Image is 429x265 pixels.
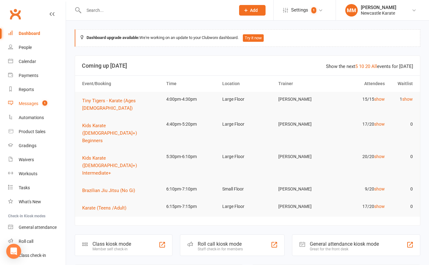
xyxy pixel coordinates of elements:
[163,76,219,92] th: Time
[163,149,219,164] td: 5:30pm-6:10pm
[19,31,40,36] div: Dashboard
[276,182,332,196] td: [PERSON_NAME]
[219,76,276,92] th: Location
[8,220,66,234] a: General attendance kiosk mode
[219,149,276,164] td: Large Floor
[388,199,416,214] td: 0
[82,98,136,111] span: Tiny Tigers - Karate (Ages [DEMOGRAPHIC_DATA])
[87,35,139,40] strong: Dashboard upgrade available:
[345,4,358,17] div: MM
[82,6,231,15] input: Search...
[82,205,126,211] span: Karate (Teens /Adult)
[19,73,38,78] div: Payments
[250,8,258,13] span: Add
[163,117,219,132] td: 4:40pm-5:20pm
[310,247,379,251] div: Great for the front desk
[82,188,135,193] span: Brazilian Jiu Jitsu (No Gi)
[19,45,32,50] div: People
[19,101,38,106] div: Messages
[163,199,219,214] td: 6:15pm-7:15pm
[311,7,316,13] span: 1
[332,149,388,164] td: 20/20
[310,241,379,247] div: General attendance kiosk mode
[388,182,416,196] td: 0
[19,129,45,134] div: Product Sales
[163,92,219,107] td: 4:00pm-4:30pm
[276,149,332,164] td: [PERSON_NAME]
[291,3,308,17] span: Settings
[388,117,416,132] td: 0
[19,143,36,148] div: Gradings
[8,55,66,69] a: Calendar
[361,10,396,16] div: Newcastle Karate
[8,181,66,195] a: Tasks
[355,64,358,69] a: 5
[359,64,364,69] a: 10
[19,87,34,92] div: Reports
[332,92,388,107] td: 15/15
[8,248,66,263] a: Class kiosk mode
[82,63,413,69] h3: Coming up [DATE]
[8,167,66,181] a: Workouts
[374,122,385,127] a: show
[19,157,34,162] div: Waivers
[276,199,332,214] td: [PERSON_NAME]
[82,122,161,144] button: Kids Karate ([DEMOGRAPHIC_DATA]+) Beginners
[92,241,131,247] div: Class kiosk mode
[79,76,163,92] th: Event/Booking
[219,117,276,132] td: Large Floor
[332,76,388,92] th: Attendees
[374,154,385,159] a: show
[239,5,266,16] button: Add
[82,97,161,112] button: Tiny Tigers - Karate (Ages [DEMOGRAPHIC_DATA])
[6,244,21,259] div: Open Intercom Messenger
[82,123,137,143] span: Kids Karate ([DEMOGRAPHIC_DATA]+) Beginners
[19,253,46,258] div: Class check-in
[388,76,416,92] th: Waitlist
[198,247,243,251] div: Staff check-in for members
[326,63,413,70] div: Show the next events for [DATE]
[374,186,385,191] a: show
[361,5,396,10] div: [PERSON_NAME]
[8,69,66,83] a: Payments
[374,204,385,209] a: show
[8,111,66,125] a: Automations
[82,187,139,194] button: Brazilian Jiu Jitsu (No Gi)
[219,199,276,214] td: Large Floor
[19,59,36,64] div: Calendar
[243,34,264,42] button: Try it now
[92,247,131,251] div: Member self check-in
[8,139,66,153] a: Gradings
[8,153,66,167] a: Waivers
[19,115,44,120] div: Automations
[219,182,276,196] td: Small Floor
[365,64,370,69] a: 20
[82,154,161,177] button: Kids Karate ([DEMOGRAPHIC_DATA]+) Intermediate+
[19,171,37,176] div: Workouts
[374,97,385,102] a: show
[276,117,332,132] td: [PERSON_NAME]
[8,83,66,97] a: Reports
[19,185,30,190] div: Tasks
[19,199,41,204] div: What's New
[7,6,23,22] a: Clubworx
[198,241,243,247] div: Roll call kiosk mode
[8,234,66,248] a: Roll call
[8,195,66,209] a: What's New
[75,29,420,47] div: We're working on an update to your Clubworx dashboard.
[8,41,66,55] a: People
[219,92,276,107] td: Large Floor
[332,182,388,196] td: 9/20
[8,125,66,139] a: Product Sales
[82,155,137,176] span: Kids Karate ([DEMOGRAPHIC_DATA]+) Intermediate+
[388,149,416,164] td: 0
[332,117,388,132] td: 17/20
[163,182,219,196] td: 6:10pm-7:10pm
[19,239,33,244] div: Roll call
[388,92,416,107] td: 1
[42,100,47,106] span: 1
[332,199,388,214] td: 17/20
[82,204,131,212] button: Karate (Teens /Adult)
[19,225,57,230] div: General attendance
[276,76,332,92] th: Trainer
